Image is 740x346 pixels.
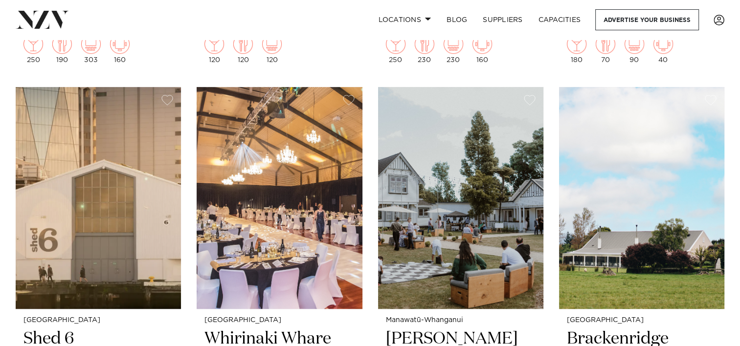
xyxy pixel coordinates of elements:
[370,9,439,30] a: Locations
[110,34,130,54] img: meeting.png
[23,34,43,64] div: 250
[386,34,405,54] img: cocktail.png
[262,34,282,54] img: theatre.png
[233,34,253,64] div: 120
[204,34,224,54] img: cocktail.png
[23,317,173,324] small: [GEOGRAPHIC_DATA]
[204,34,224,64] div: 120
[386,317,536,324] small: Manawatū-Whanganui
[625,34,644,54] img: theatre.png
[475,9,530,30] a: SUPPLIERS
[472,34,492,54] img: meeting.png
[567,34,586,64] div: 180
[233,34,253,54] img: dining.png
[415,34,434,54] img: dining.png
[439,9,475,30] a: BLOG
[567,317,717,324] small: [GEOGRAPHIC_DATA]
[81,34,101,54] img: theatre.png
[386,34,405,64] div: 250
[81,34,101,64] div: 303
[415,34,434,64] div: 230
[23,34,43,54] img: cocktail.png
[625,34,644,64] div: 90
[596,34,615,54] img: dining.png
[567,34,586,54] img: cocktail.png
[110,34,130,64] div: 160
[653,34,673,54] img: meeting.png
[52,34,72,54] img: dining.png
[653,34,673,64] div: 40
[262,34,282,64] div: 120
[472,34,492,64] div: 160
[16,11,69,28] img: nzv-logo.png
[595,9,699,30] a: Advertise your business
[444,34,463,64] div: 230
[444,34,463,54] img: theatre.png
[204,317,354,324] small: [GEOGRAPHIC_DATA]
[52,34,72,64] div: 190
[596,34,615,64] div: 70
[531,9,589,30] a: Capacities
